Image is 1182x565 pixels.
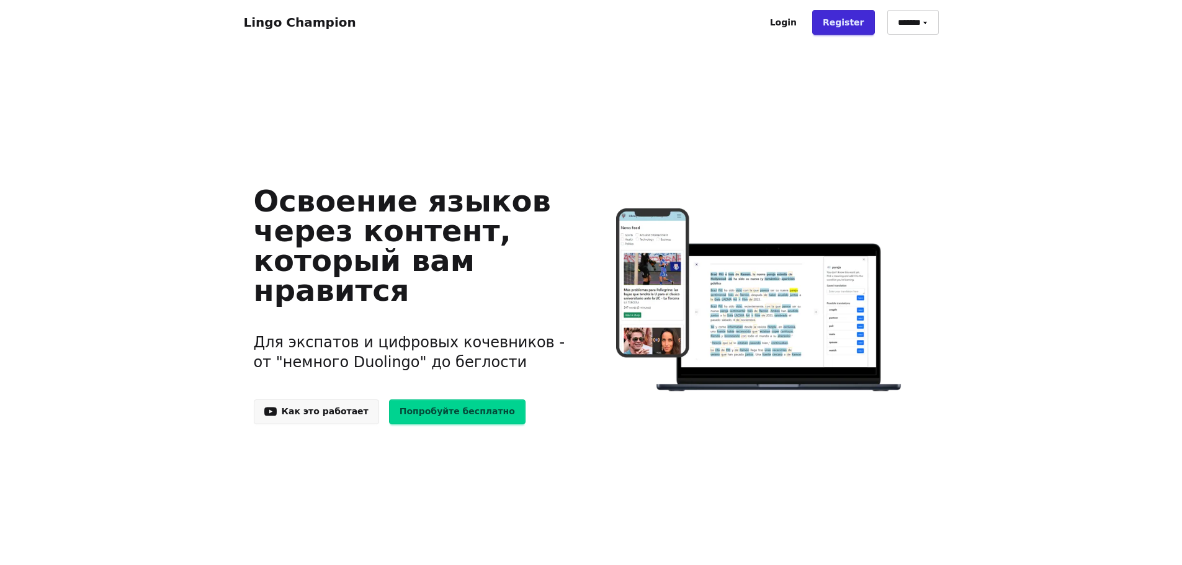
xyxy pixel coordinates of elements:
[254,318,572,387] h3: Для экспатов и цифровых кочевников - от "немного Duolingo" до беглости
[591,208,928,394] img: Изучайте языки онлайн
[254,399,379,424] a: Как это работает
[389,399,526,424] a: Попробуйте бесплатно
[759,10,807,35] a: Login
[244,15,356,30] a: Lingo Champion
[812,10,875,35] a: Register
[254,186,572,305] h1: Освоение языков через контент, который вам нравится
